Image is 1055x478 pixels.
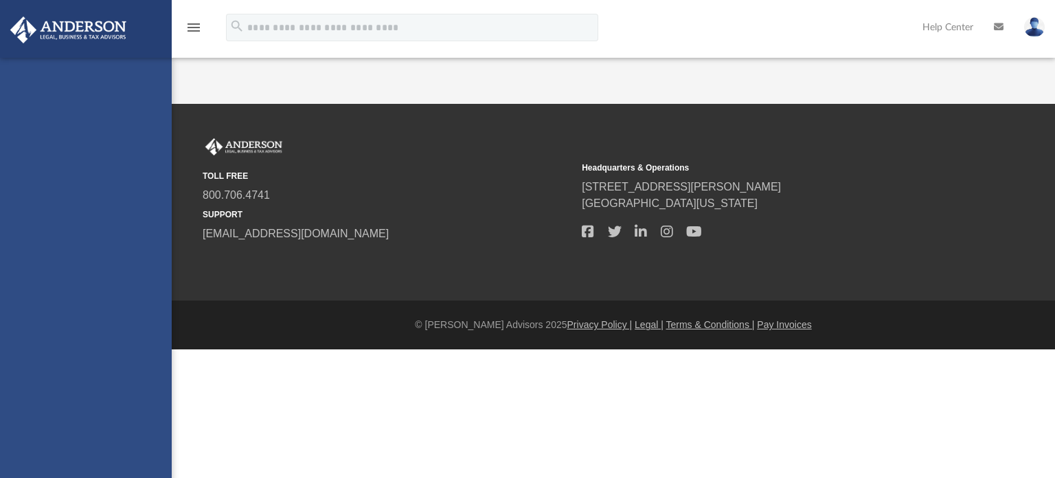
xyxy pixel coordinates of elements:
i: search [229,19,245,34]
a: Terms & Conditions | [666,319,755,330]
div: © [PERSON_NAME] Advisors 2025 [172,318,1055,332]
a: Legal | [635,319,663,330]
a: menu [185,26,202,36]
a: [EMAIL_ADDRESS][DOMAIN_NAME] [203,228,389,239]
a: [GEOGRAPHIC_DATA][US_STATE] [582,197,758,209]
small: TOLL FREE [203,170,572,182]
img: User Pic [1024,17,1045,37]
i: menu [185,19,202,36]
a: Privacy Policy | [567,319,633,330]
small: SUPPORT [203,208,572,221]
a: Pay Invoices [757,319,811,330]
img: Anderson Advisors Platinum Portal [203,138,285,156]
small: Headquarters & Operations [582,162,951,174]
a: 800.706.4741 [203,189,270,201]
img: Anderson Advisors Platinum Portal [6,17,131,43]
a: [STREET_ADDRESS][PERSON_NAME] [582,181,781,193]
